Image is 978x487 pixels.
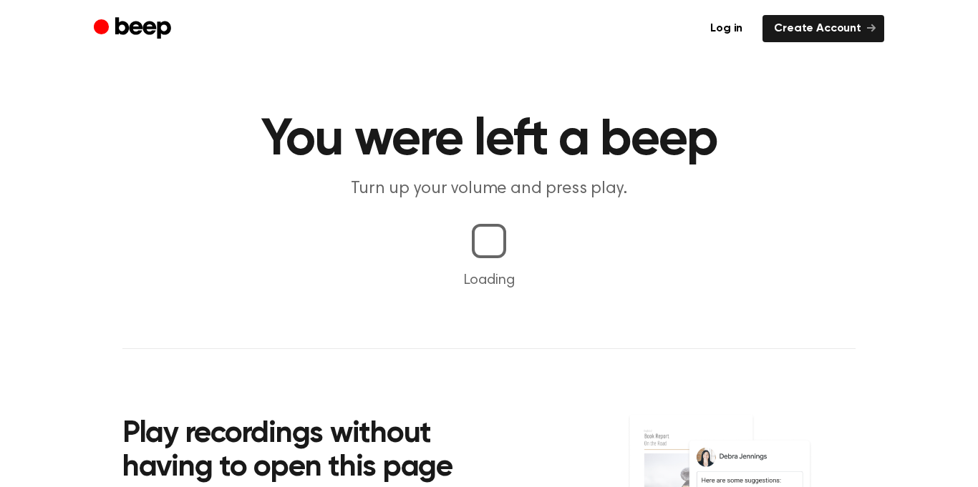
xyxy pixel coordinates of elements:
[94,15,175,43] a: Beep
[17,270,961,291] p: Loading
[214,177,764,201] p: Turn up your volume and press play.
[762,15,884,42] a: Create Account
[122,418,508,486] h2: Play recordings without having to open this page
[122,114,856,166] h1: You were left a beep
[699,15,754,42] a: Log in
